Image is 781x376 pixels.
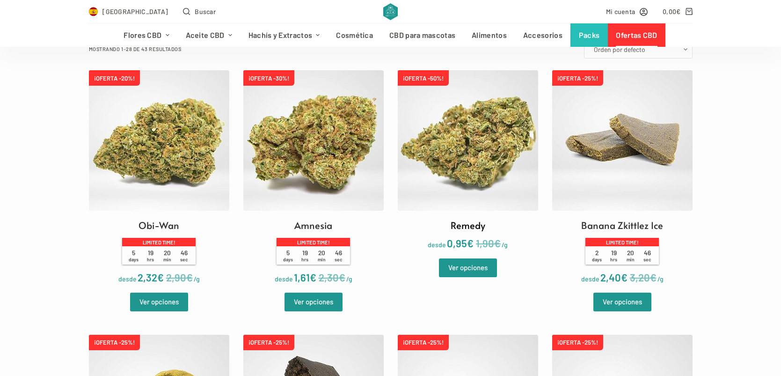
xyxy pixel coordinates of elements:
[243,335,294,350] span: ¡OFERTA -25%!
[116,23,177,47] a: Flores CBD
[339,271,345,283] span: €
[515,23,570,47] a: Accesorios
[330,249,347,263] span: 46
[643,257,651,262] span: sec
[663,7,681,15] bdi: 0,00
[147,257,154,262] span: hrs
[335,257,342,262] span: sec
[195,6,216,17] span: Buscar
[476,237,501,249] bdi: 1,90
[398,70,449,86] span: ¡OFERTA -50%!
[194,275,200,283] span: /g
[157,271,164,283] span: €
[570,23,608,47] a: Packs
[159,249,176,263] span: 20
[606,249,622,263] span: 19
[600,271,628,283] bdi: 2,40
[447,237,474,249] bdi: 0,95
[622,249,639,263] span: 20
[502,241,508,249] span: /g
[383,3,398,20] img: CBD Alchemy
[142,249,159,263] span: 19
[650,271,657,283] span: €
[639,249,656,263] span: 46
[608,23,665,47] a: Ofertas CBD
[102,6,168,17] span: [GEOGRAPHIC_DATA]
[177,23,240,47] a: Aceite CBD
[581,275,599,283] span: desde
[130,293,188,311] a: Elige las opciones para “Obi-Wan”
[398,335,449,350] span: ¡OFERTA -25%!
[630,271,657,283] bdi: 3,20
[381,23,464,47] a: CBD para mascotas
[657,275,664,283] span: /g
[584,40,693,59] select: Pedido de la tienda
[186,271,193,283] span: €
[451,218,485,232] h2: Remedy
[243,70,294,86] span: ¡OFERTA -30%!
[552,335,603,350] span: ¡OFERTA -25%!
[89,70,140,86] span: ¡OFERTA -20%!
[129,257,139,262] span: days
[621,271,628,283] span: €
[328,23,381,47] a: Cosmética
[175,249,192,263] span: 46
[89,6,168,17] a: Select Country
[294,218,332,232] h2: Amnesia
[398,70,538,251] a: ¡OFERTA -50%! Remedy desde 0,95€/g
[280,249,297,263] span: 5
[494,237,501,249] span: €
[552,70,693,286] a: ¡OFERTA -25%! Banana Zkittlez Ice Limited time! 2days 19hrs 20min 46sec desde 2,40€/g
[243,70,384,286] a: ¡OFERTA -30%! Amnesia Limited time! 5days 19hrs 20min 46sec desde 1,61€/g
[180,257,188,262] span: sec
[139,218,179,232] h2: Obi-Wan
[439,258,497,277] a: Elige las opciones para “Remedy”
[116,23,665,47] nav: Menú de cabecera
[310,271,316,283] span: €
[552,70,603,86] span: ¡OFERTA -25%!
[183,6,216,17] button: Abrir formulario de búsqueda
[318,257,326,262] span: min
[283,257,293,262] span: days
[610,257,617,262] span: hrs
[277,238,350,246] p: Limited time!
[89,45,182,53] p: Mostrando 1–28 de 43 resultados
[118,275,137,283] span: desde
[294,271,316,283] bdi: 1,61
[314,249,330,263] span: 20
[125,249,142,263] span: 5
[275,275,293,283] span: desde
[346,275,352,283] span: /g
[138,271,164,283] bdi: 2,32
[122,238,195,246] p: Limited time!
[89,7,98,16] img: ES Flag
[676,7,680,15] span: €
[297,249,314,263] span: 19
[285,293,343,311] a: Elige las opciones para “Amnesia”
[581,218,663,232] h2: Banana Zkittlez Ice
[319,271,345,283] bdi: 2,30
[428,241,446,249] span: desde
[606,6,635,17] span: Mi cuenta
[89,335,140,350] span: ¡OFERTA -25%!
[627,257,635,262] span: min
[240,23,328,47] a: Hachís y Extractos
[467,237,474,249] span: €
[589,249,606,263] span: 2
[301,257,308,262] span: hrs
[592,257,602,262] span: days
[163,257,171,262] span: min
[585,238,658,246] p: Limited time!
[593,293,651,311] a: Elige las opciones para “Banana Zkittlez Ice”
[89,70,229,286] a: ¡OFERTA -20%! Obi-Wan Limited time! 5days 19hrs 20min 46sec desde 2,32€/g
[663,6,692,17] a: Carro de compra
[464,23,515,47] a: Alimentos
[166,271,193,283] bdi: 2,90
[606,6,648,17] a: Mi cuenta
